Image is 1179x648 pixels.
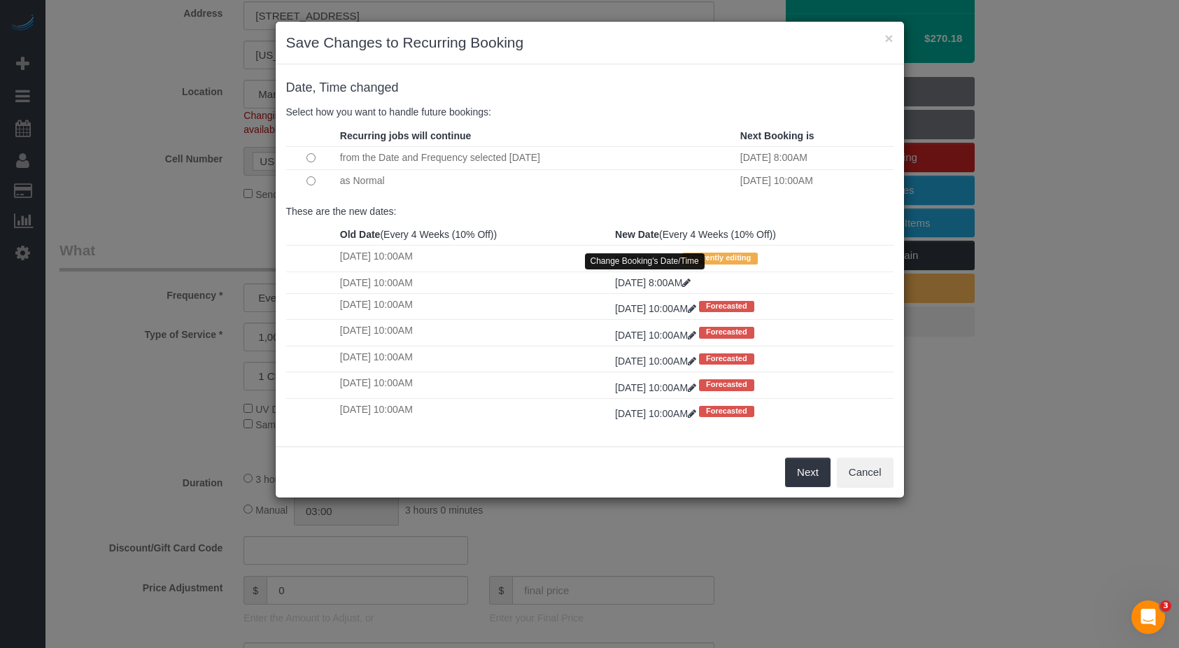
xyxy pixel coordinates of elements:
td: from the Date and Frequency selected [DATE] [337,146,737,169]
strong: Recurring jobs will continue [340,130,471,141]
h4: changed [286,81,894,95]
span: 3 [1160,600,1171,612]
strong: New Date [615,229,659,240]
strong: Old Date [340,229,381,240]
iframe: Intercom live chat [1131,600,1165,634]
span: Forecasted [699,406,754,417]
p: These are the new dates: [286,204,894,218]
p: Select how you want to handle future bookings: [286,105,894,119]
td: [DATE] 10:00AM [337,272,612,293]
span: Forecasted [699,301,754,312]
td: [DATE] 10:00AM [337,293,612,319]
td: [DATE] 10:00AM [337,346,612,372]
div: Change Booking's Date/Time [585,253,705,269]
td: [DATE] 10:00AM [337,372,612,398]
strong: Next Booking is [740,130,814,141]
a: [DATE] 10:00AM [615,408,699,419]
td: [DATE] 10:00AM [337,320,612,346]
a: [DATE] 10:00AM [615,382,699,393]
span: Date, Time [286,80,347,94]
td: [DATE] 10:00AM [337,398,612,424]
a: [DATE] 8:00AM [615,277,691,288]
span: Forecasted [699,327,754,338]
td: [DATE] 8:00AM [612,246,893,272]
h3: Save Changes to Recurring Booking [286,32,894,53]
div: Change Booking's Date/Time [591,307,710,323]
th: (Every 4 Weeks (10% Off)) [612,224,893,246]
td: [DATE] 8:00AM [737,146,894,169]
span: Forecasted [699,379,754,390]
a: [DATE] 10:00AM [615,355,699,367]
td: as Normal [337,169,737,192]
td: [DATE] 10:00AM [337,246,612,272]
a: [DATE] 10:00AM [615,303,699,314]
button: Cancel [837,458,894,487]
span: Currently editing [682,253,758,264]
button: × [884,31,893,45]
a: [DATE] 10:00AM [615,330,699,341]
span: Forecasted [699,353,754,365]
button: Next [785,458,831,487]
th: (Every 4 Weeks (10% Off)) [337,224,612,246]
td: [DATE] 10:00AM [737,169,894,192]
